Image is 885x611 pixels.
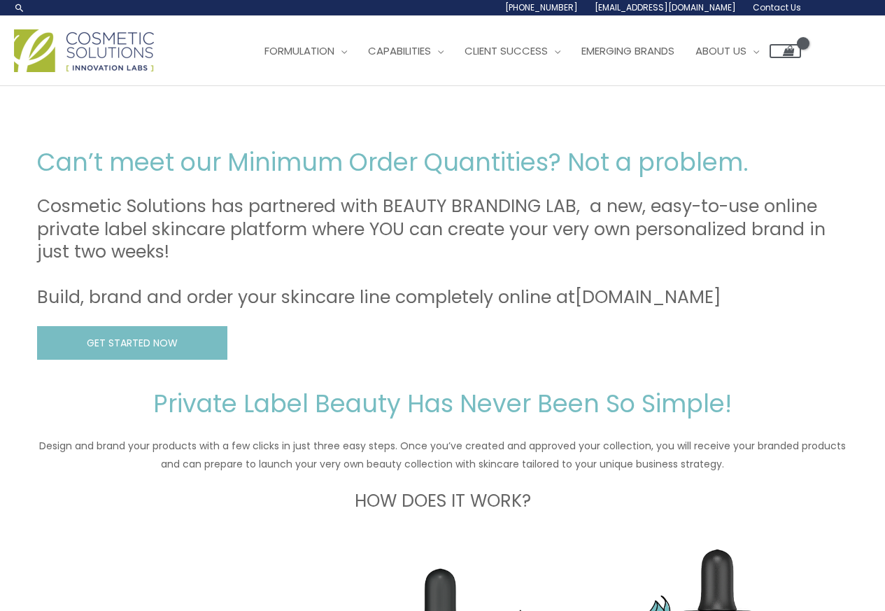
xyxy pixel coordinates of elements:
span: Emerging Brands [581,43,674,58]
h2: Can’t meet our Minimum Order Quantities? Not a problem. [37,146,849,178]
span: Contact Us [753,1,801,13]
img: Cosmetic Solutions Logo [14,29,154,72]
a: Client Success [454,30,571,72]
a: Search icon link [14,2,25,13]
span: About Us [695,43,746,58]
span: Capabilities [368,43,431,58]
h3: HOW DOES IT WORK? [37,490,849,513]
a: Capabilities [357,30,454,72]
a: GET STARTED NOW [37,326,227,360]
a: Formulation [254,30,357,72]
nav: Site Navigation [243,30,801,72]
a: About Us [685,30,770,72]
p: Design and brand your products with a few clicks in just three easy steps. Once you’ve created an... [37,437,849,473]
span: [PHONE_NUMBER] [505,1,578,13]
span: Formulation [264,43,334,58]
a: View Shopping Cart, empty [770,44,801,58]
span: Client Success [465,43,548,58]
h3: Cosmetic Solutions has partnered with BEAUTY BRANDING LAB, a new, easy-to-use online private labe... [37,195,849,309]
h2: Private Label Beauty Has Never Been So Simple! [37,388,849,420]
a: [DOMAIN_NAME] [575,285,721,309]
a: Emerging Brands [571,30,685,72]
span: [EMAIL_ADDRESS][DOMAIN_NAME] [595,1,736,13]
